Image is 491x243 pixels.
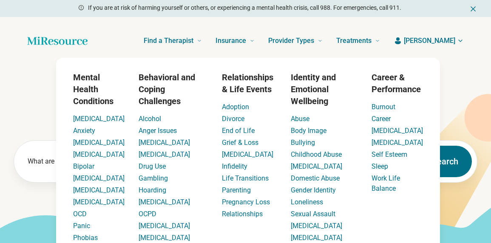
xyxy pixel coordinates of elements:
[144,35,193,47] span: Find a Therapist
[291,186,336,194] a: Gender Identity
[139,174,168,182] a: Gambling
[404,36,455,46] span: [PERSON_NAME]
[291,198,323,206] a: Loneliness
[222,186,251,194] a: Parenting
[291,210,335,218] a: Sexual Assault
[222,150,273,158] a: [MEDICAL_DATA]
[372,174,400,192] a: Work Life Balance
[139,127,177,135] a: Anger Issues
[291,162,342,170] a: [MEDICAL_DATA]
[216,24,255,58] a: Insurance
[372,115,391,123] a: Career
[268,35,314,47] span: Provider Types
[222,174,269,182] a: Life Transitions
[73,186,125,194] a: [MEDICAL_DATA]
[139,198,190,206] a: [MEDICAL_DATA]
[73,150,125,158] a: [MEDICAL_DATA]
[291,234,342,242] a: [MEDICAL_DATA]
[139,162,166,170] a: Drug Use
[372,71,423,95] h3: Career & Performance
[372,103,395,111] a: Burnout
[291,138,315,147] a: Bullying
[372,138,423,147] a: [MEDICAL_DATA]
[216,35,246,47] span: Insurance
[73,115,125,123] a: [MEDICAL_DATA]
[27,32,88,49] a: Home page
[139,234,190,242] a: [MEDICAL_DATA]
[291,222,342,230] a: [MEDICAL_DATA]
[372,127,423,135] a: [MEDICAL_DATA]
[336,24,380,58] a: Treatments
[291,115,309,123] a: Abuse
[222,210,263,218] a: Relationships
[73,210,87,218] a: OCD
[469,3,477,14] button: Dismiss
[394,36,464,46] button: [PERSON_NAME]
[372,162,388,170] a: Sleep
[73,127,95,135] a: Anxiety
[372,150,407,158] a: Self Esteem
[73,234,98,242] a: Phobias
[73,174,125,182] a: [MEDICAL_DATA]
[88,3,401,12] p: If you are at risk of harming yourself or others, or experiencing a mental health crisis, call 98...
[139,150,190,158] a: [MEDICAL_DATA]
[73,71,125,107] h3: Mental Health Conditions
[222,71,278,95] h3: Relationships & Life Events
[73,138,125,147] a: [MEDICAL_DATA]
[222,127,255,135] a: End of Life
[268,24,323,58] a: Provider Types
[73,222,90,230] a: Panic
[222,198,270,206] a: Pregnancy Loss
[139,222,190,230] a: [MEDICAL_DATA]
[222,162,247,170] a: Infidelity
[222,115,244,123] a: Divorce
[139,138,190,147] a: [MEDICAL_DATA]
[139,186,166,194] a: Hoarding
[139,71,208,107] h3: Behavioral and Coping Challenges
[222,103,249,111] a: Adoption
[73,162,94,170] a: Bipolar
[73,198,125,206] a: [MEDICAL_DATA]
[139,115,161,123] a: Alcohol
[291,150,342,158] a: Childhood Abuse
[144,24,202,58] a: Find a Therapist
[291,174,340,182] a: Domestic Abuse
[291,71,358,107] h3: Identity and Emotional Wellbeing
[291,127,326,135] a: Body Image
[336,35,372,47] span: Treatments
[5,58,491,238] div: Find a Therapist
[222,138,258,147] a: Grief & Loss
[139,210,156,218] a: OCPD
